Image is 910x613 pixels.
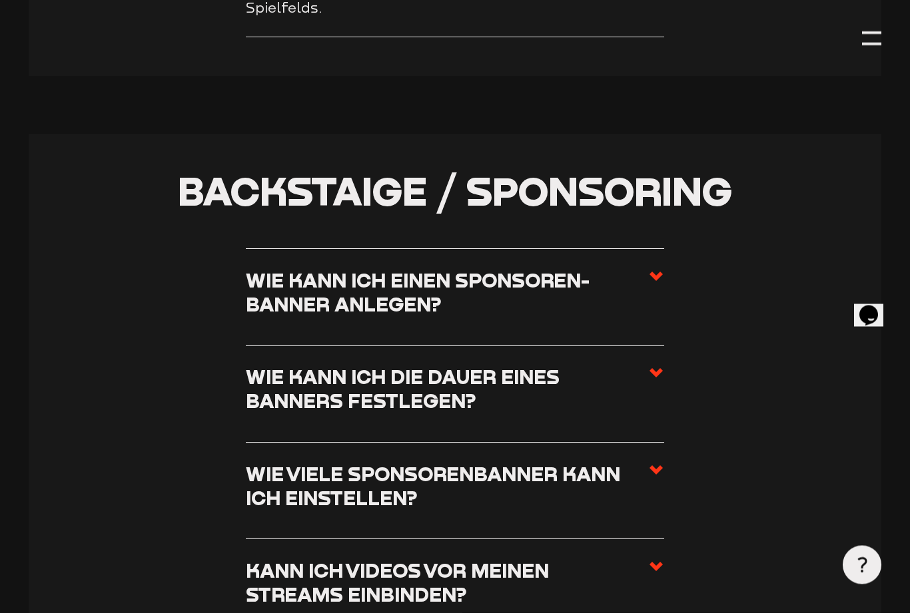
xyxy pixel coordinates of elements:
h3: Wie kann ich einen Sponsoren-Banner anlegen? [246,269,649,317]
h3: Kann ich Videos vor meinen Streams einbinden? [246,559,649,607]
h3: Wie kann ich die Dauer eines Banners festlegen? [246,365,649,413]
h3: Wie viele Sponsorenbanner kann ich einstellen? [246,463,649,511]
span: Backstaige / Sponsoring [178,168,732,215]
iframe: chat widget [854,287,897,327]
